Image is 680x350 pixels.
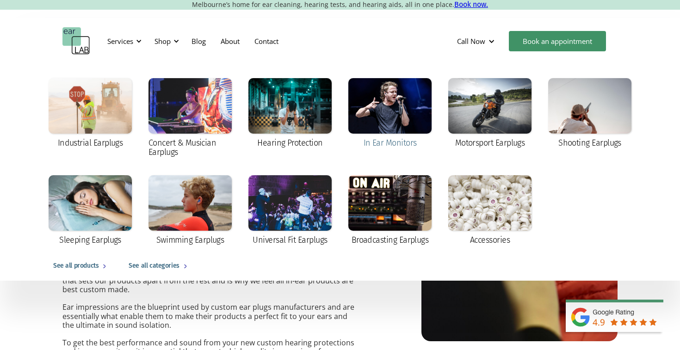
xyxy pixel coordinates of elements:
div: See all products [53,260,99,271]
a: Swimming Earplugs [144,171,236,251]
div: See all categories [129,260,179,271]
div: Call Now [450,27,504,55]
a: Accessories [444,171,536,251]
a: Broadcasting Earplugs [344,171,436,251]
div: Services [102,27,144,55]
a: Contact [247,28,286,55]
a: Book an appointment [509,31,606,51]
a: Sleeping Earplugs [44,171,136,251]
div: Shooting Earplugs [558,138,621,147]
a: Shooting Earplugs [544,74,636,154]
a: Blog [184,28,213,55]
a: home [62,27,90,55]
div: Hearing Protection [257,138,322,147]
a: Hearing Protection [244,74,336,154]
div: Shop [149,27,182,55]
div: Sleeping Earplugs [59,235,121,245]
div: Universal Fit Earplugs [253,235,327,245]
a: Motorsport Earplugs [444,74,536,154]
a: See all categories [119,251,200,281]
div: Swimming Earplugs [156,235,224,245]
a: About [213,28,247,55]
div: Industrial Earplugs [58,138,123,147]
a: See all products [44,251,119,281]
div: Services [107,37,133,46]
div: Call Now [457,37,485,46]
div: Motorsport Earplugs [455,138,525,147]
a: Industrial Earplugs [44,74,136,154]
a: Universal Fit Earplugs [244,171,336,251]
div: Broadcasting Earplugs [352,235,429,245]
div: Shop [155,37,171,46]
div: In Ear Monitors [364,138,417,147]
a: In Ear Monitors [344,74,436,154]
div: Concert & Musician Earplugs [148,138,232,157]
a: Concert & Musician Earplugs [144,74,236,163]
div: Accessories [470,235,510,245]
